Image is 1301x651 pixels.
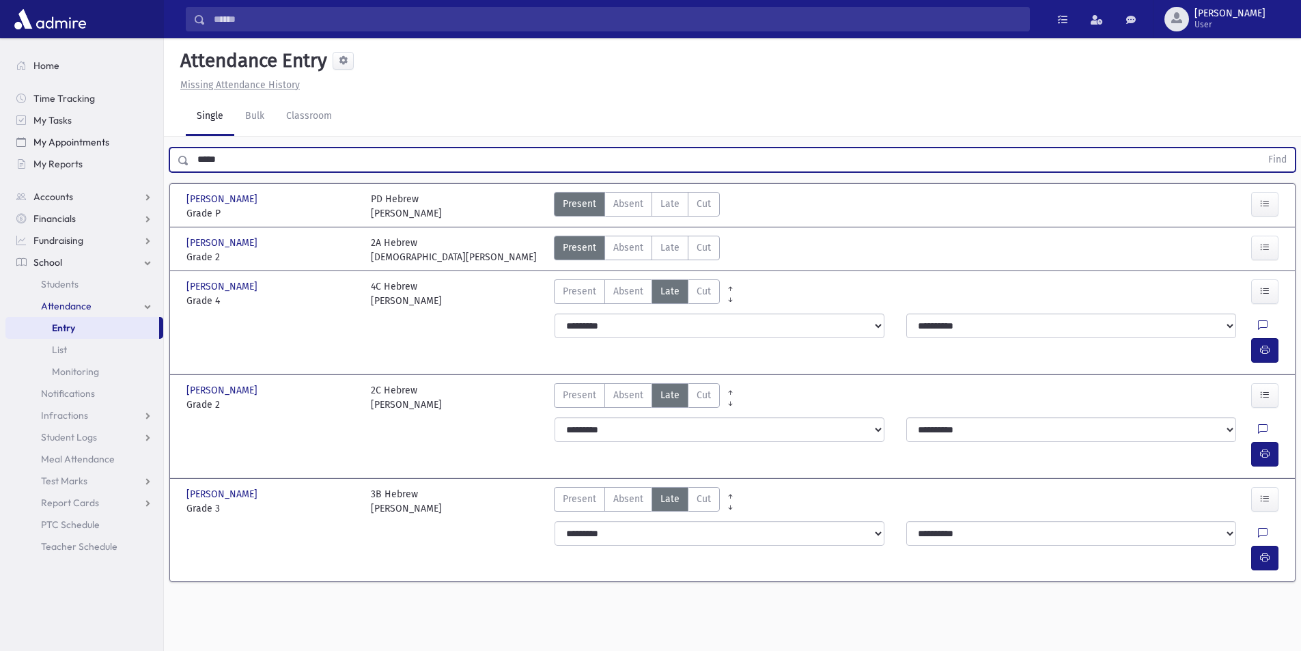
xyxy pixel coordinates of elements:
[186,192,260,206] span: [PERSON_NAME]
[41,409,88,421] span: Infractions
[5,87,163,109] a: Time Tracking
[33,234,83,247] span: Fundraising
[5,251,163,273] a: School
[5,186,163,208] a: Accounts
[563,388,596,402] span: Present
[5,109,163,131] a: My Tasks
[1260,148,1295,171] button: Find
[563,197,596,211] span: Present
[186,250,357,264] span: Grade 2
[33,256,62,268] span: School
[33,212,76,225] span: Financials
[697,492,711,506] span: Cut
[41,518,100,531] span: PTC Schedule
[5,208,163,230] a: Financials
[613,197,643,211] span: Absent
[186,487,260,501] span: [PERSON_NAME]
[5,426,163,448] a: Student Logs
[660,197,680,211] span: Late
[660,240,680,255] span: Late
[554,279,720,308] div: AttTypes
[186,236,260,250] span: [PERSON_NAME]
[5,492,163,514] a: Report Cards
[33,92,95,105] span: Time Tracking
[52,322,75,334] span: Entry
[186,279,260,294] span: [PERSON_NAME]
[563,492,596,506] span: Present
[5,153,163,175] a: My Reports
[660,388,680,402] span: Late
[275,98,343,136] a: Classroom
[180,79,300,91] u: Missing Attendance History
[5,295,163,317] a: Attendance
[371,192,442,221] div: PD Hebrew [PERSON_NAME]
[371,487,442,516] div: 3B Hebrew [PERSON_NAME]
[660,284,680,299] span: Late
[1194,19,1265,30] span: User
[563,240,596,255] span: Present
[5,317,159,339] a: Entry
[554,236,720,264] div: AttTypes
[33,191,73,203] span: Accounts
[206,7,1029,31] input: Search
[33,136,109,148] span: My Appointments
[186,383,260,398] span: [PERSON_NAME]
[5,536,163,557] a: Teacher Schedule
[41,300,92,312] span: Attendance
[5,273,163,295] a: Students
[33,158,83,170] span: My Reports
[5,361,163,383] a: Monitoring
[41,475,87,487] span: Test Marks
[186,98,234,136] a: Single
[11,5,89,33] img: AdmirePro
[563,284,596,299] span: Present
[613,388,643,402] span: Absent
[697,388,711,402] span: Cut
[5,230,163,251] a: Fundraising
[33,59,59,72] span: Home
[697,197,711,211] span: Cut
[52,365,99,378] span: Monitoring
[554,383,720,412] div: AttTypes
[41,453,115,465] span: Meal Attendance
[41,497,99,509] span: Report Cards
[5,131,163,153] a: My Appointments
[41,387,95,400] span: Notifications
[5,339,163,361] a: List
[41,431,97,443] span: Student Logs
[554,192,720,221] div: AttTypes
[1194,8,1265,19] span: [PERSON_NAME]
[5,55,163,77] a: Home
[234,98,275,136] a: Bulk
[554,487,720,516] div: AttTypes
[613,492,643,506] span: Absent
[5,448,163,470] a: Meal Attendance
[371,279,442,308] div: 4C Hebrew [PERSON_NAME]
[5,404,163,426] a: Infractions
[613,240,643,255] span: Absent
[41,278,79,290] span: Students
[175,79,300,91] a: Missing Attendance History
[41,540,117,553] span: Teacher Schedule
[186,206,357,221] span: Grade P
[5,470,163,492] a: Test Marks
[613,284,643,299] span: Absent
[371,383,442,412] div: 2C Hebrew [PERSON_NAME]
[5,383,163,404] a: Notifications
[175,49,327,72] h5: Attendance Entry
[52,344,67,356] span: List
[186,294,357,308] span: Grade 4
[186,501,357,516] span: Grade 3
[660,492,680,506] span: Late
[697,284,711,299] span: Cut
[371,236,537,264] div: 2A Hebrew [DEMOGRAPHIC_DATA][PERSON_NAME]
[186,398,357,412] span: Grade 2
[5,514,163,536] a: PTC Schedule
[33,114,72,126] span: My Tasks
[697,240,711,255] span: Cut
